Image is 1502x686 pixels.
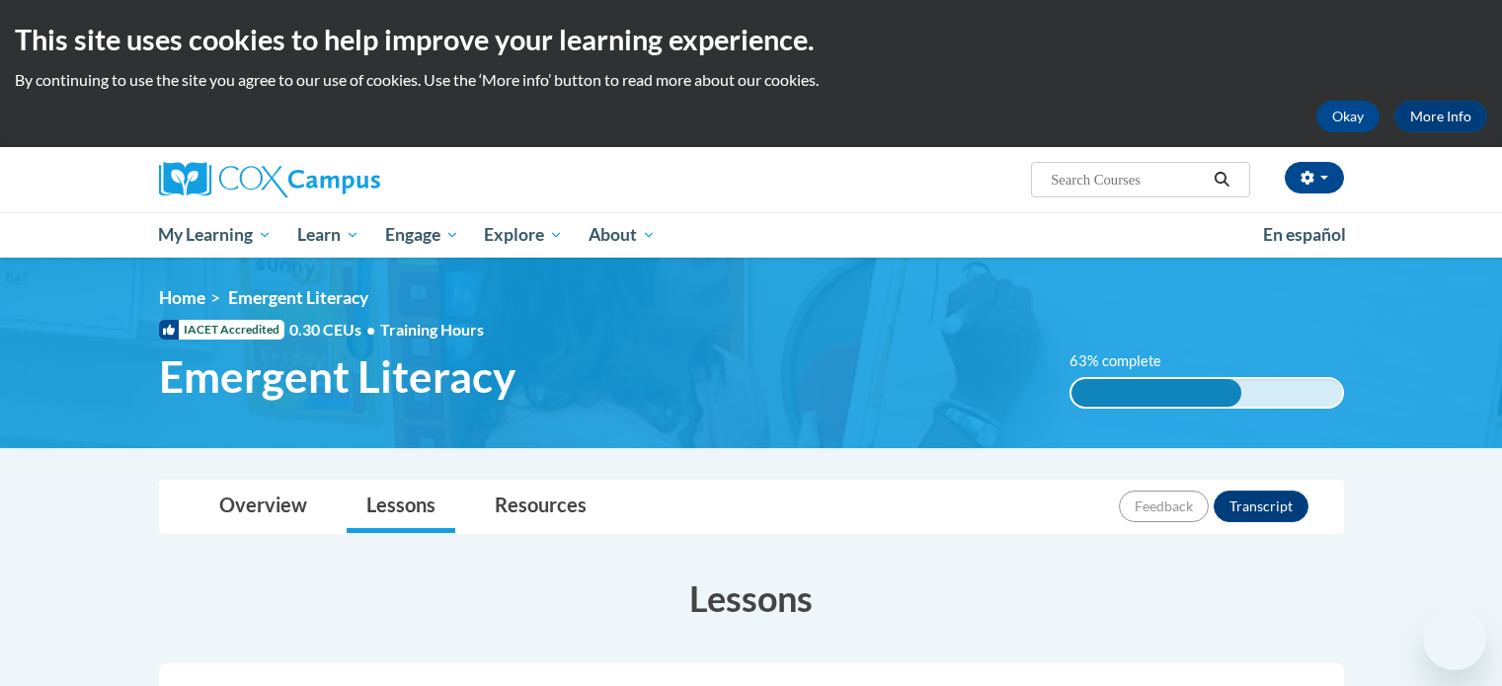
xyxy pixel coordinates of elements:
input: Search Courses [1049,168,1207,191]
button: Transcript [1214,491,1308,522]
button: Okay [1316,101,1380,132]
h3: Lessons [159,573,1344,623]
button: Account Settings [1285,162,1344,193]
a: Overview [199,481,327,533]
span: About [589,223,656,247]
a: Learn [284,212,372,258]
span: 0.30 CEUs [289,319,380,341]
button: Search [1207,168,1236,191]
iframe: Button to launch messaging window [1423,607,1486,670]
a: More Info [1394,101,1487,132]
span: En español [1263,224,1346,245]
h2: This site uses cookies to help improve your learning experience. [15,20,1487,59]
button: Feedback [1119,491,1209,522]
span: • [366,320,375,339]
span: Explore [484,223,563,247]
a: En español [1250,214,1359,256]
span: Emergent Literacy [159,350,515,403]
img: Cox Campus [159,162,380,197]
p: By continuing to use the site you agree to our use of cookies. Use the ‘More info’ button to read... [15,69,1487,91]
span: Emergent Literacy [228,287,368,308]
a: Cox Campus [159,162,534,197]
a: About [576,212,669,258]
a: Explore [471,212,576,258]
span: Engage [385,223,459,247]
a: Resources [475,481,606,533]
span: IACET Accredited [159,320,284,340]
a: Lessons [347,481,455,533]
a: My Learning [146,212,285,258]
span: My Learning [158,223,272,247]
span: Training Hours [380,320,484,339]
div: 63% complete [1071,379,1241,407]
span: Learn [297,223,359,247]
label: 63% complete [1069,350,1183,372]
div: Main menu [129,212,1374,258]
a: Home [159,287,205,308]
a: Engage [372,212,472,258]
